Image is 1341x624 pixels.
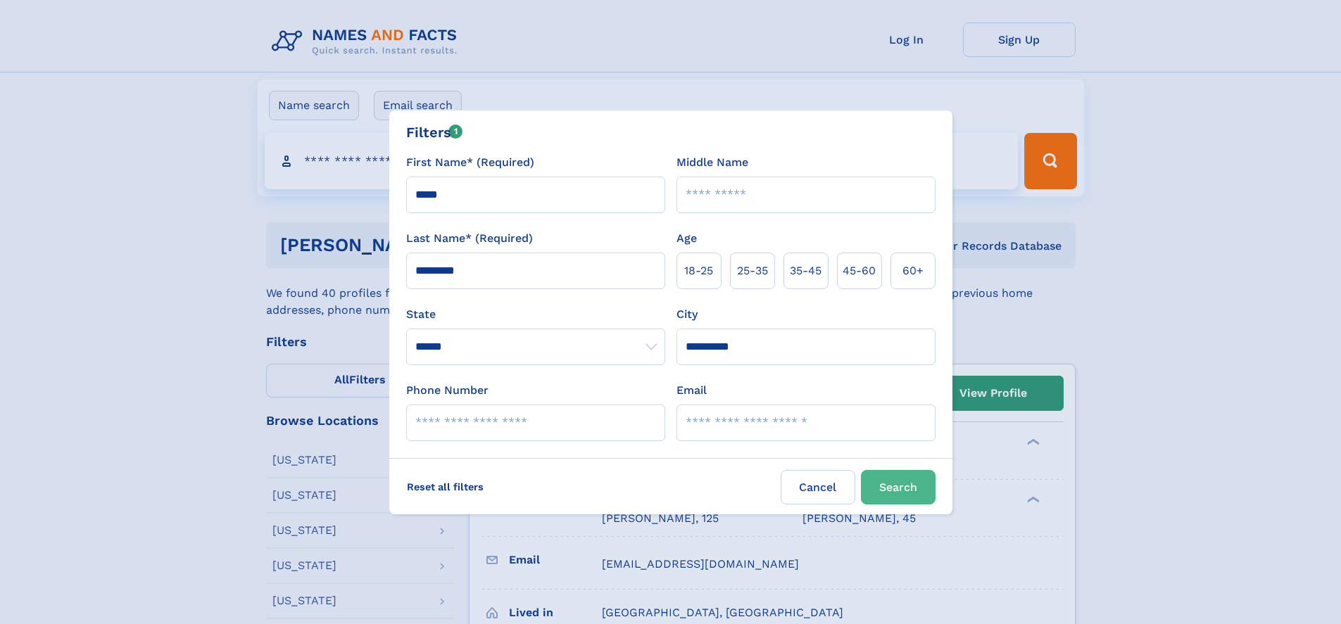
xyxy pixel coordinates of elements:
[684,262,713,279] span: 18‑25
[861,470,936,504] button: Search
[676,154,748,171] label: Middle Name
[406,230,533,247] label: Last Name* (Required)
[406,306,665,323] label: State
[406,382,489,399] label: Phone Number
[406,154,534,171] label: First Name* (Required)
[398,470,493,504] label: Reset all filters
[902,262,924,279] span: 60+
[781,470,855,504] label: Cancel
[676,230,697,247] label: Age
[676,306,698,323] label: City
[737,262,768,279] span: 25‑35
[790,262,821,279] span: 35‑45
[843,262,876,279] span: 45‑60
[676,382,707,399] label: Email
[406,122,463,143] div: Filters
